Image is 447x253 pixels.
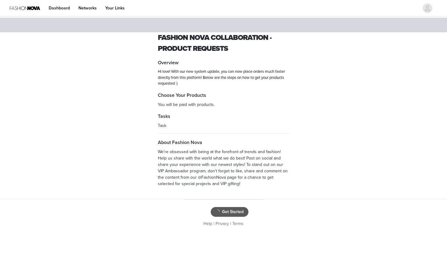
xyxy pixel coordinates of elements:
[158,113,289,120] h4: Tasks
[424,3,430,13] div: avatar
[45,1,74,15] a: Dashboard
[203,221,212,226] a: Help
[158,123,166,128] span: Task
[75,1,100,15] a: Networks
[158,69,289,87] p: Hi love! With our new system update, you can now place orders much faster directly from this plat...
[158,101,289,108] p: You will be paid with products.
[158,149,289,187] p: We're obsessed with being at the forefront of trends and fashion! Help us share with the world wh...
[158,139,289,146] h4: About Fashion Nova
[213,221,214,226] span: |
[10,1,40,15] img: Fashion Nova Logo
[216,221,229,226] a: Privacy
[102,1,128,15] a: Your Links
[158,32,289,54] h1: Fashion Nova collaboration - Product requests
[230,221,231,226] span: |
[232,221,244,226] a: Terms
[158,92,289,99] h4: Choose Your Products
[158,59,289,66] h4: Overview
